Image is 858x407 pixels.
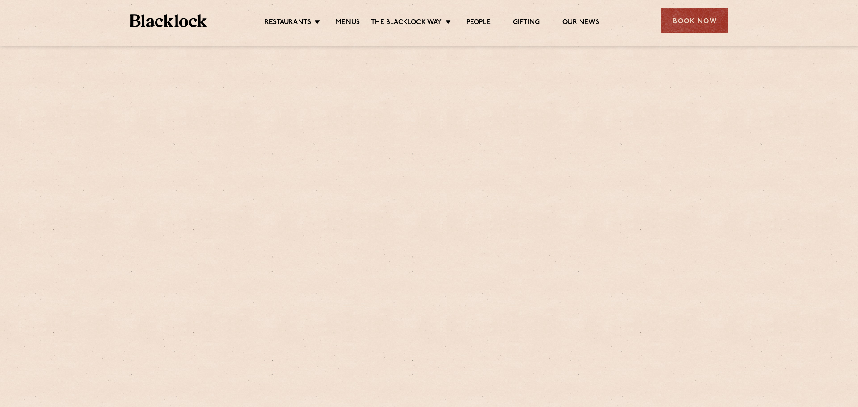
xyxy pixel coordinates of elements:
a: Gifting [513,18,540,28]
a: The Blacklock Way [371,18,442,28]
a: People [467,18,491,28]
a: Menus [336,18,360,28]
img: BL_Textured_Logo-footer-cropped.svg [130,14,207,27]
div: Book Now [661,8,728,33]
a: Our News [562,18,599,28]
a: Restaurants [265,18,311,28]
